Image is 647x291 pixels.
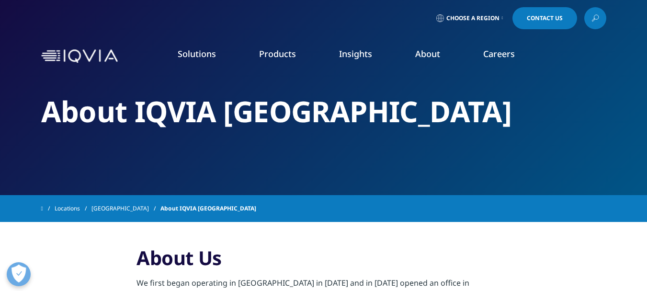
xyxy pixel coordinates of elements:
span: About IQVIA [GEOGRAPHIC_DATA] [160,200,256,217]
a: Solutions [178,48,216,59]
a: [GEOGRAPHIC_DATA] [91,200,160,217]
a: Locations [55,200,91,217]
nav: Primary [122,34,606,79]
a: About [415,48,440,59]
a: Products [259,48,296,59]
a: Contact Us [512,7,577,29]
a: Careers [483,48,515,59]
h2: About IQVIA [GEOGRAPHIC_DATA] [41,93,606,129]
span: Choose a Region [446,14,499,22]
a: Insights [339,48,372,59]
span: Contact Us [527,15,563,21]
img: IQVIA Healthcare Information Technology and Pharma Clinical Research Company [41,49,118,63]
button: Open Preferences [7,262,31,286]
h3: About Us [136,246,511,277]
